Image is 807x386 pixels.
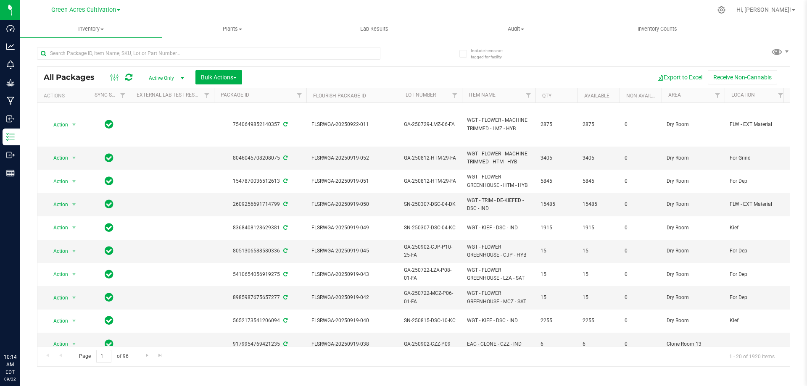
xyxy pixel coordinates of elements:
[541,224,572,232] span: 1915
[625,247,657,255] span: 0
[541,121,572,129] span: 2875
[583,294,614,302] span: 15
[311,224,394,232] span: FLSRWGA-20250919-049
[282,155,287,161] span: Sync from Compliance System
[69,292,79,304] span: select
[541,200,572,208] span: 15485
[774,88,788,102] a: Filter
[667,247,720,255] span: Dry Room
[213,200,308,208] div: 2609256691714799
[200,88,214,102] a: Filter
[730,247,783,255] span: For Dep
[213,121,308,129] div: 7540649852140357
[6,115,15,123] inline-svg: Inbound
[20,25,162,33] span: Inventory
[311,177,394,185] span: FLSRWGA-20250919-051
[221,92,249,98] a: Package ID
[105,268,113,280] span: In Sync
[46,315,69,327] span: Action
[46,119,69,131] span: Action
[541,177,572,185] span: 5845
[311,247,394,255] span: FLSRWGA-20250919-045
[583,121,614,129] span: 2875
[625,317,657,325] span: 0
[116,88,130,102] a: Filter
[625,340,657,348] span: 0
[467,150,530,166] span: WGT - FLOWER - MACHINE TRIMMED - HTM - HYB
[69,222,79,234] span: select
[213,340,308,348] div: 9179954769421235
[311,270,394,278] span: FLSRWGA-20250919-043
[404,154,457,162] span: GA-250812-HTM-29-FA
[583,247,614,255] span: 15
[625,154,657,162] span: 0
[541,340,572,348] span: 6
[282,178,287,184] span: Sync from Compliance System
[625,121,657,129] span: 0
[668,92,681,98] a: Area
[542,93,551,99] a: Qty
[6,42,15,51] inline-svg: Analytics
[626,93,664,99] a: Non-Available
[730,177,783,185] span: For Dep
[6,151,15,159] inline-svg: Outbound
[282,121,287,127] span: Sync from Compliance System
[105,152,113,164] span: In Sync
[213,224,308,232] div: 8368408128629381
[404,289,457,305] span: GA-250722-MCZ-P06-01-FA
[467,317,530,325] span: WGT - KIEF - DSC - IND
[667,340,720,348] span: Clone Room 13
[311,121,394,129] span: FLSRWGA-20250922-011
[69,119,79,131] span: select
[105,198,113,210] span: In Sync
[406,92,436,98] a: Lot Number
[446,25,586,33] span: Audit
[625,270,657,278] span: 0
[311,200,394,208] span: FLSRWGA-20250919-050
[730,317,783,325] span: Kief
[404,121,457,129] span: GA-250729-LMZ-06-FA
[201,74,237,81] span: Bulk Actions
[467,266,530,282] span: WGT - FLOWER GREENHOUSE - LZA - SAT
[667,294,720,302] span: Dry Room
[404,243,457,259] span: GA-250902-CJP-P10-25-FA
[282,271,287,277] span: Sync from Compliance System
[20,20,162,38] a: Inventory
[667,154,720,162] span: Dry Room
[96,350,111,363] input: 1
[282,225,287,231] span: Sync from Compliance System
[46,268,69,280] span: Action
[4,353,16,376] p: 10:14 AM EDT
[467,173,530,189] span: WGT - FLOWER GREENHOUSE - HTM - HYB
[404,266,457,282] span: GA-250722-LZA-P08-01-FA
[541,294,572,302] span: 15
[730,224,783,232] span: Kief
[404,224,457,232] span: SN-250307-DSC-04-KC
[46,199,69,210] span: Action
[404,340,457,348] span: GA-250902-CZZ-P09
[105,315,113,326] span: In Sync
[162,20,303,38] a: Plants
[404,317,457,325] span: SN-250815-DSC-10-KC
[584,93,609,99] a: Available
[72,350,135,363] span: Page of 96
[667,121,720,129] span: Dry Room
[730,154,783,162] span: For Grind
[69,199,79,210] span: select
[667,177,720,185] span: Dry Room
[311,317,394,325] span: FLSRWGA-20250919-040
[667,224,720,232] span: Dry Room
[46,152,69,164] span: Action
[583,340,614,348] span: 6
[541,317,572,325] span: 2255
[154,350,166,361] a: Go to the last page
[583,177,614,185] span: 5845
[44,93,84,99] div: Actions
[541,247,572,255] span: 15
[46,245,69,257] span: Action
[69,338,79,350] span: select
[105,222,113,234] span: In Sync
[69,245,79,257] span: select
[95,92,127,98] a: Sync Status
[626,25,688,33] span: Inventory Counts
